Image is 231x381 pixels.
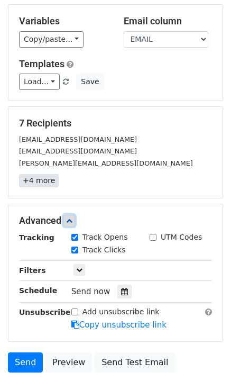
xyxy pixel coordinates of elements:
strong: Tracking [19,233,54,242]
h5: Email column [124,15,212,27]
button: Save [76,74,104,90]
a: Copy unsubscribe link [71,320,167,330]
h5: Variables [19,15,108,27]
a: Templates [19,58,64,69]
label: Add unsubscribe link [82,306,160,317]
a: Send [8,352,43,373]
small: [EMAIL_ADDRESS][DOMAIN_NAME] [19,147,137,155]
iframe: Chat Widget [178,330,231,381]
small: [EMAIL_ADDRESS][DOMAIN_NAME] [19,135,137,143]
a: Preview [45,352,92,373]
h5: 7 Recipients [19,117,212,129]
strong: Schedule [19,286,57,295]
label: UTM Codes [161,232,202,243]
a: Copy/paste... [19,31,84,48]
label: Track Clicks [82,244,126,256]
small: [PERSON_NAME][EMAIL_ADDRESS][DOMAIN_NAME] [19,159,193,167]
a: Send Test Email [95,352,175,373]
label: Track Opens [82,232,128,243]
strong: Unsubscribe [19,308,71,316]
span: Send now [71,287,110,296]
a: Load... [19,74,60,90]
h5: Advanced [19,215,212,226]
strong: Filters [19,266,46,275]
a: +4 more [19,174,59,187]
